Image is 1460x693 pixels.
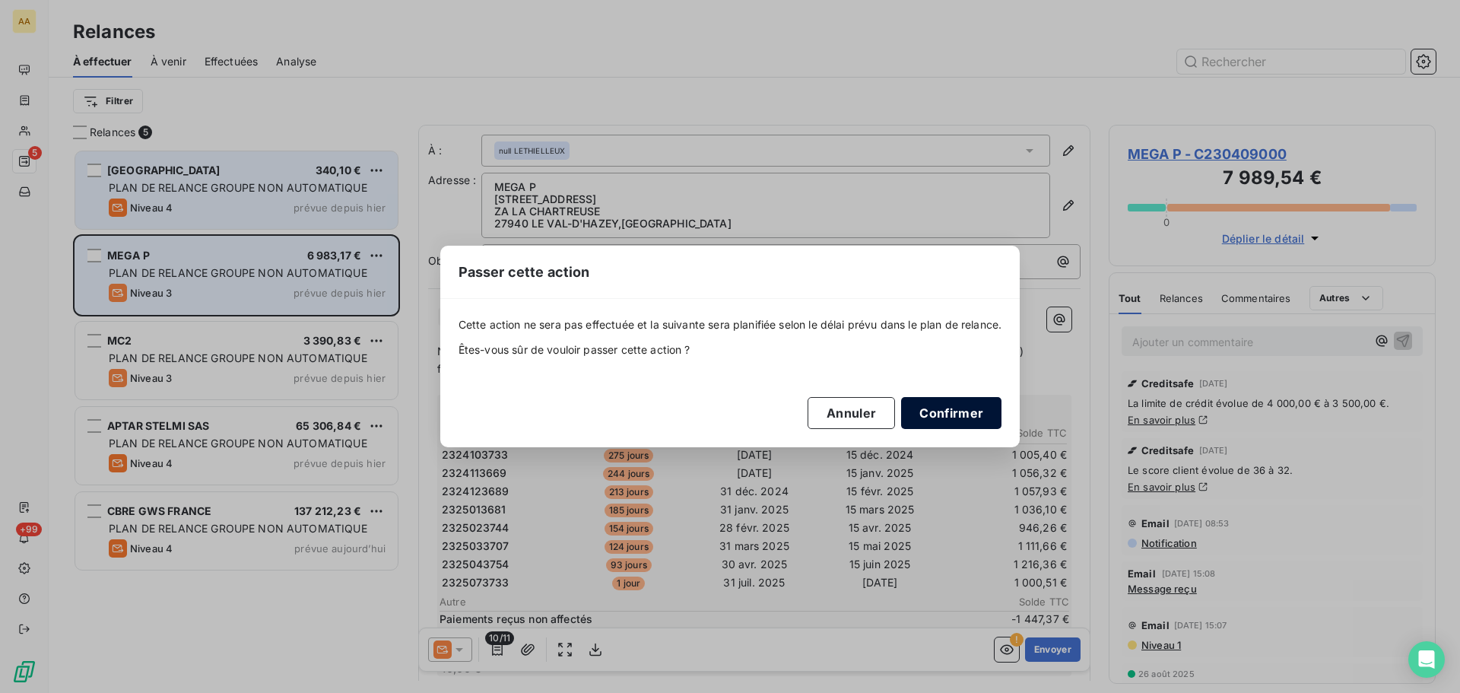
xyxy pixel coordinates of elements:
[459,317,1002,332] span: Cette action ne sera pas effectuée et la suivante sera planifiée selon le délai prévu dans le pla...
[1408,641,1445,678] div: Open Intercom Messenger
[808,397,895,429] button: Annuler
[459,262,590,282] span: Passer cette action
[901,397,1001,429] button: Confirmer
[459,342,1002,358] span: Êtes-vous sûr de vouloir passer cette action ?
